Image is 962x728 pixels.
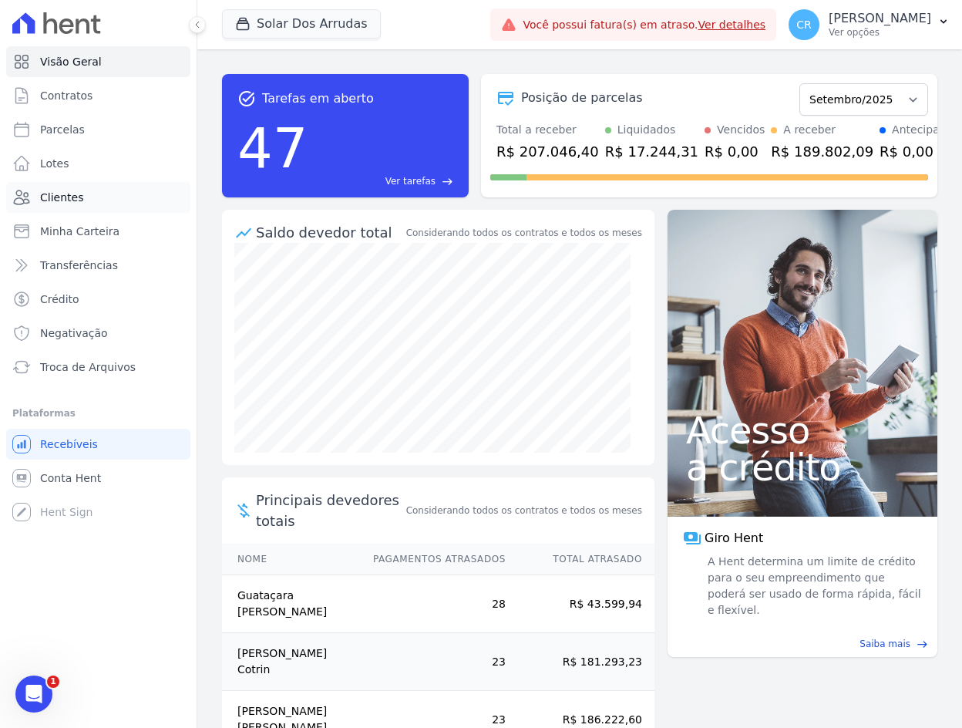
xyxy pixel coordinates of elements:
[40,224,119,239] span: Minha Carteira
[523,17,765,33] span: Você possui fatura(s) em atraso.
[40,325,108,341] span: Negativação
[6,216,190,247] a: Minha Carteira
[6,114,190,145] a: Parcelas
[521,89,643,107] div: Posição de parcelas
[686,412,919,449] span: Acesso
[859,637,910,651] span: Saiba mais
[506,633,654,691] td: R$ 181.293,23
[222,544,358,575] th: Nome
[256,222,403,243] div: Saldo devedor total
[6,318,190,349] a: Negativação
[406,504,642,517] span: Considerando todos os contratos e todos os meses
[40,470,101,486] span: Conta Hent
[237,108,308,188] div: 47
[358,633,506,691] td: 23
[222,9,381,39] button: Solar Dos Arrudas
[705,554,922,618] span: A Hent determina um limite de crédito para o seu empreendimento que poderá ser usado de forma ráp...
[6,463,190,494] a: Conta Hent
[358,575,506,633] td: 28
[829,26,931,39] p: Ver opções
[40,359,136,375] span: Troca de Arquivos
[6,148,190,179] a: Lotes
[892,122,953,138] div: Antecipado
[776,3,962,46] button: CR [PERSON_NAME] Ver opções
[917,639,928,650] span: east
[406,226,642,240] div: Considerando todos os contratos e todos os meses
[222,575,358,633] td: Guataçara [PERSON_NAME]
[40,258,118,273] span: Transferências
[677,637,928,651] a: Saiba mais east
[698,19,766,31] a: Ver detalhes
[314,174,453,188] a: Ver tarefas east
[262,89,374,108] span: Tarefas em aberto
[385,174,436,188] span: Ver tarefas
[496,122,599,138] div: Total a receber
[12,404,184,423] div: Plataformas
[6,46,190,77] a: Visão Geral
[40,54,102,69] span: Visão Geral
[686,449,919,486] span: a crédito
[6,284,190,315] a: Crédito
[358,544,506,575] th: Pagamentos Atrasados
[256,490,403,531] span: Principais devedores totais
[40,122,85,137] span: Parcelas
[496,141,599,162] div: R$ 207.046,40
[783,122,836,138] div: A receber
[6,182,190,213] a: Clientes
[40,156,69,171] span: Lotes
[237,89,256,108] span: task_alt
[6,429,190,460] a: Recebíveis
[880,141,953,162] div: R$ 0,00
[442,176,453,187] span: east
[222,633,358,691] td: [PERSON_NAME] Cotrin
[47,676,59,688] span: 1
[705,529,763,548] span: Giro Hent
[40,436,98,452] span: Recebíveis
[40,292,79,307] span: Crédito
[6,352,190,383] a: Troca de Arquivos
[717,122,765,138] div: Vencidos
[506,575,654,633] td: R$ 43.599,94
[40,190,83,205] span: Clientes
[771,141,873,162] div: R$ 189.802,09
[40,88,92,103] span: Contratos
[15,676,52,713] iframe: Intercom live chat
[829,11,931,26] p: [PERSON_NAME]
[506,544,654,575] th: Total Atrasado
[6,80,190,111] a: Contratos
[6,250,190,281] a: Transferências
[605,141,698,162] div: R$ 17.244,31
[705,141,765,162] div: R$ 0,00
[796,19,812,30] span: CR
[617,122,676,138] div: Liquidados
